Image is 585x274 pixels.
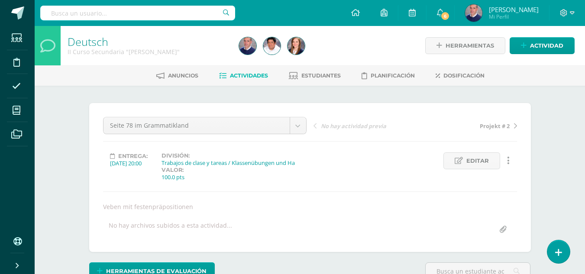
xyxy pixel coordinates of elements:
[118,153,148,159] span: Entrega:
[239,37,256,55] img: 1515e9211533a8aef101277efa176555.png
[301,72,341,79] span: Estudiantes
[68,48,229,56] div: II Curso Secundaria 'Deutsch'
[40,6,235,20] input: Busca un usuario...
[109,221,232,238] div: No hay archivos subidos a esta actividad...
[100,203,520,211] div: Veben mit festenpräpositionen
[362,69,415,83] a: Planificación
[415,121,517,130] a: Projekt # 2
[446,38,494,54] span: Herramientas
[103,117,306,134] a: Seite 78 im Grammatikland
[288,37,305,55] img: 30b41a60147bfd045cc6c38be83b16e6.png
[68,34,108,49] a: Deutsch
[110,159,148,167] div: [DATE] 20:00
[440,11,450,21] span: 6
[425,37,505,54] a: Herramientas
[168,72,198,79] span: Anuncios
[110,117,283,134] span: Seite 78 im Grammatikland
[230,72,268,79] span: Actividades
[289,69,341,83] a: Estudiantes
[480,122,510,130] span: Projekt # 2
[156,69,198,83] a: Anuncios
[466,153,489,169] span: Editar
[321,122,386,130] span: No hay actividad previa
[68,35,229,48] h1: Deutsch
[530,38,563,54] span: Actividad
[436,69,485,83] a: Dosificación
[465,4,482,22] img: 1515e9211533a8aef101277efa176555.png
[371,72,415,79] span: Planificación
[162,167,184,173] label: Valor:
[219,69,268,83] a: Actividades
[162,152,295,159] label: División:
[162,173,184,181] div: 100.0 pts
[263,37,281,55] img: 211e6c3b210dcb44a47f17c329106ef5.png
[443,72,485,79] span: Dosificación
[489,5,539,14] span: [PERSON_NAME]
[489,13,539,20] span: Mi Perfil
[162,159,295,167] div: Trabajos de clase y tareas / Klassenübungen und Ha
[510,37,575,54] a: Actividad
